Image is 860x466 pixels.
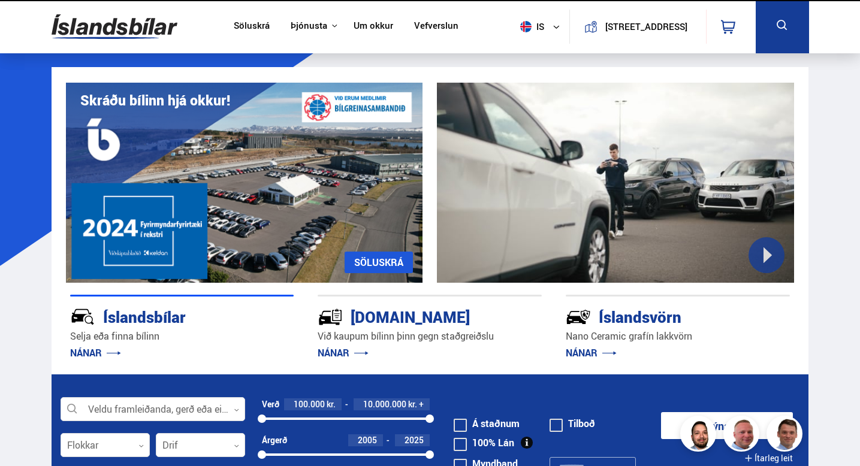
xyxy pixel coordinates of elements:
[70,346,121,359] a: NÁNAR
[70,304,95,329] img: JRvxyua_JYH6wB4c.svg
[454,438,514,447] label: 100% Lán
[318,329,542,343] p: Við kaupum bílinn þinn gegn staðgreiðslu
[291,20,327,32] button: Þjónusta
[234,20,270,33] a: Söluskrá
[768,417,804,453] img: FbJEzSuNWCJXmdc-.webp
[318,304,343,329] img: tr5P-W3DuiFaO7aO.svg
[566,346,617,359] a: NÁNAR
[682,417,718,453] img: nhp88E3Fdnt1Opn2.png
[318,305,499,326] div: [DOMAIN_NAME]
[345,252,413,273] a: SÖLUSKRÁ
[66,83,423,283] img: eKx6w-_Home_640_.png
[725,417,761,453] img: siFngHWaQ9KaOqBr.png
[520,21,532,32] img: svg+xml;base64,PHN2ZyB4bWxucz0iaHR0cDovL3d3dy53My5vcmcvMjAwMC9zdmciIHdpZHRoPSI1MTIiIGhlaWdodD0iNT...
[262,435,287,445] div: Árgerð
[419,400,424,409] span: +
[52,7,177,46] img: G0Ugv5HjCgRt.svg
[70,305,252,326] div: Íslandsbílar
[566,305,747,326] div: Íslandsvörn
[80,92,230,108] h1: Skráðu bílinn hjá okkur!
[566,304,591,329] img: -Svtn6bYgwAsiwNX.svg
[408,400,417,409] span: kr.
[358,434,377,446] span: 2005
[515,21,545,32] span: is
[70,329,294,343] p: Selja eða finna bílinn
[405,434,424,446] span: 2025
[661,412,793,439] button: Sýna bíla
[354,20,393,33] a: Um okkur
[294,398,325,410] span: 100.000
[566,329,790,343] p: Nano Ceramic grafín lakkvörn
[363,398,406,410] span: 10.000.000
[550,419,595,428] label: Tilboð
[318,346,369,359] a: NÁNAR
[602,22,690,32] button: [STREET_ADDRESS]
[414,20,458,33] a: Vefverslun
[327,400,336,409] span: kr.
[577,10,699,44] a: [STREET_ADDRESS]
[454,419,520,428] label: Á staðnum
[262,400,279,409] div: Verð
[515,9,569,44] button: is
